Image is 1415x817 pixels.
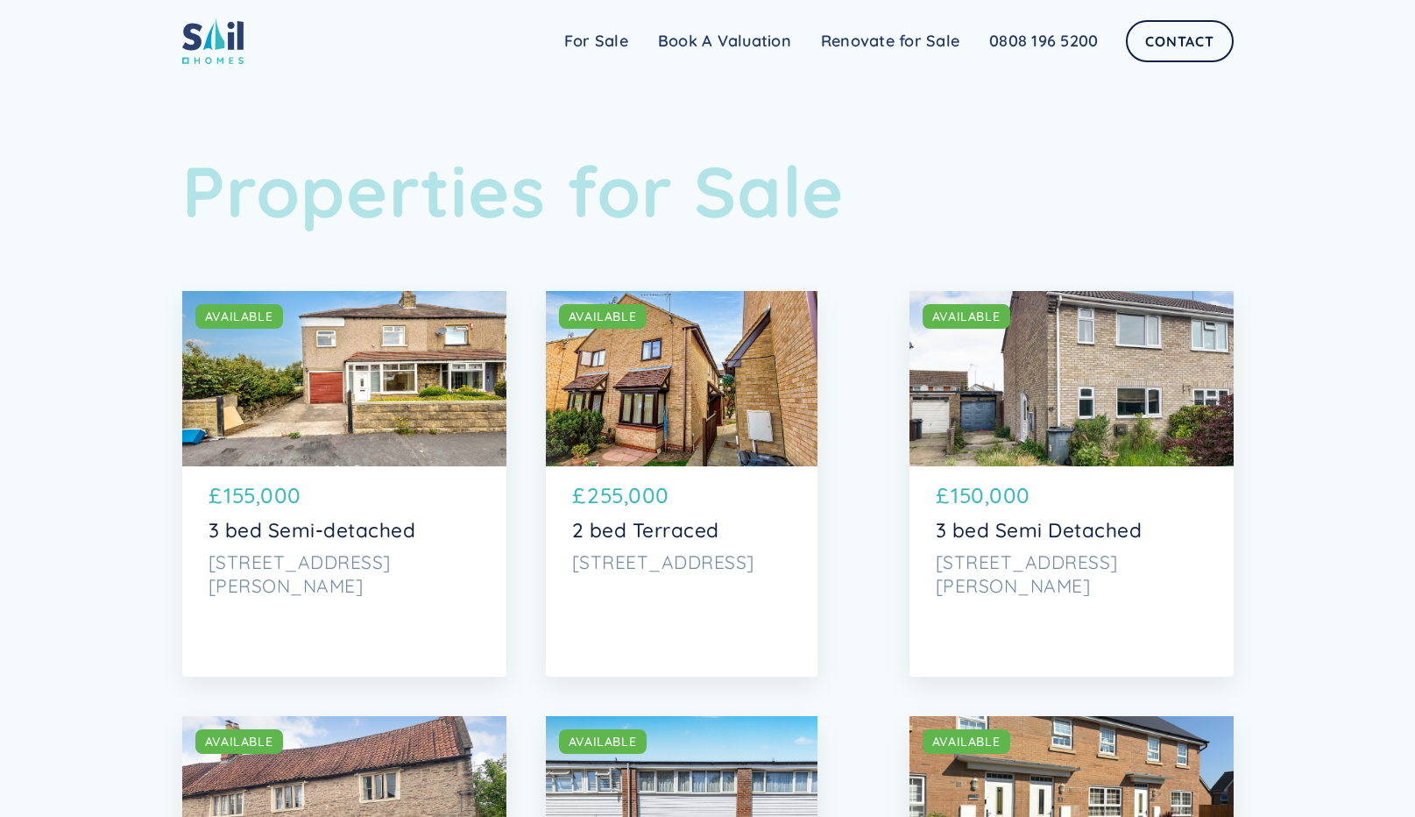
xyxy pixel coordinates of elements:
[572,518,791,542] p: 2 bed Terraced
[932,308,1001,325] div: AVAILABLE
[209,480,223,511] p: £
[951,480,1030,511] p: 150,000
[549,24,643,59] a: For Sale
[643,24,806,59] a: Book A Valuation
[936,551,1207,599] p: [STREET_ADDRESS][PERSON_NAME]
[569,308,637,325] div: AVAILABLE
[569,733,637,750] div: AVAILABLE
[974,24,1113,59] a: 0808 196 5200
[209,551,480,599] p: [STREET_ADDRESS][PERSON_NAME]
[936,480,950,511] p: £
[1126,20,1233,62] a: Contact
[205,308,273,325] div: AVAILABLE
[205,733,273,750] div: AVAILABLE
[932,733,1001,750] div: AVAILABLE
[909,291,1234,677] a: AVAILABLE£150,0003 bed Semi Detached[STREET_ADDRESS][PERSON_NAME]
[572,551,791,574] p: [STREET_ADDRESS]
[936,518,1207,542] p: 3 bed Semi Detached
[587,480,669,511] p: 255,000
[572,480,586,511] p: £
[546,291,817,677] a: AVAILABLE£255,0002 bed Terraced[STREET_ADDRESS]
[182,291,506,677] a: AVAILABLE£155,0003 bed Semi-detached[STREET_ADDRESS][PERSON_NAME]
[806,24,974,59] a: Renovate for Sale
[182,18,244,64] img: sail home logo colored
[223,480,301,511] p: 155,000
[182,149,1234,234] h1: Properties for Sale
[209,518,480,542] p: 3 bed Semi-detached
